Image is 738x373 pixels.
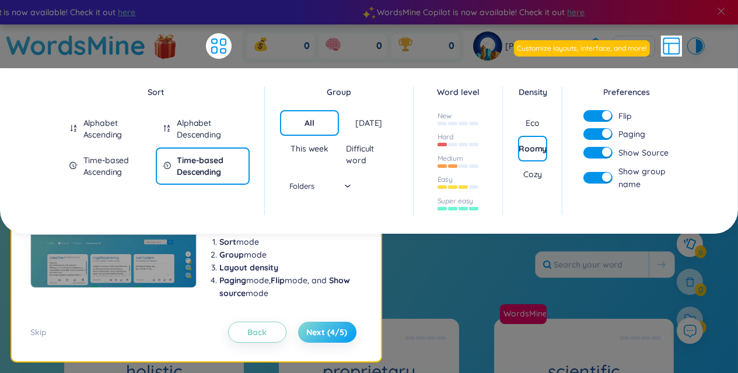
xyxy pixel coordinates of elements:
[500,304,551,324] a: WordsMine
[163,124,171,132] span: sort-descending
[578,86,676,98] div: Preferences
[220,275,247,286] b: Paging
[449,40,454,52] span: 0
[220,274,351,300] li: mode, mode, and mode
[163,161,171,170] span: field-time
[568,6,585,19] span: here
[618,110,631,122] span: Flip
[346,143,391,166] div: Difficult word
[376,40,382,52] span: 0
[220,262,279,273] b: Layout density
[220,249,244,260] b: Group
[438,111,452,121] div: New
[618,146,669,159] span: Show Source
[69,161,78,170] span: field-time
[499,308,548,319] a: WordsMine
[177,117,243,140] div: Alphabet Descending
[438,154,463,163] div: Medium
[177,154,243,178] div: Time-based Descending
[271,275,285,286] b: Flip
[62,86,250,98] div: Sort
[30,326,47,339] div: Skip
[118,6,136,19] span: here
[6,24,146,66] a: WordsMine
[83,154,149,178] div: Time-based Ascending
[280,86,398,98] div: Group
[83,117,149,140] div: Alphabet Ascending
[291,143,328,154] div: This week
[298,322,356,343] button: Next (4/5)
[247,326,267,338] span: Back
[220,248,351,261] li: mode
[304,40,310,52] span: 0
[526,117,540,129] div: Eco
[438,132,454,142] div: Hard
[228,322,286,343] button: Back
[618,165,670,191] span: Show group name
[536,252,649,277] input: Search your word
[429,86,488,98] div: Word level
[523,168,542,180] div: Cozy
[438,196,474,206] div: Super easy
[69,124,78,132] span: sort-ascending
[473,31,505,61] a: avatar
[519,143,547,154] div: Roomy
[518,86,547,98] div: Density
[618,128,645,140] span: Paging
[153,28,177,63] img: flashSalesIcon.a7f4f837.png
[220,237,237,247] b: Sort
[473,31,502,61] img: avatar
[305,117,314,129] div: All
[438,175,453,184] div: Easy
[505,40,572,52] span: [PERSON_NAME]
[355,117,382,129] div: [DATE]
[307,326,348,338] span: Next (4/5)
[220,235,351,248] li: mode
